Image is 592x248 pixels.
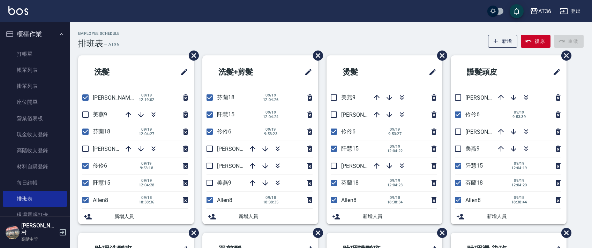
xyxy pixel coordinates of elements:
[387,200,403,204] span: 18:38:34
[488,35,518,48] button: 新增
[183,223,200,243] span: 刪除班表
[424,64,437,80] span: 修改班表的標題
[308,223,324,243] span: 刪除班表
[183,45,200,66] span: 刪除班表
[239,213,313,220] span: 新增人員
[511,110,527,115] span: 09/19
[3,94,67,110] a: 座位開單
[556,45,572,66] span: 刪除班表
[78,39,103,48] h3: 排班表
[217,94,234,101] span: 芬蘭18
[217,128,231,135] span: 伶伶6
[465,94,514,101] span: [PERSON_NAME]16
[93,179,110,186] span: 阡慧15
[341,128,355,135] span: 伶伶6
[139,132,155,136] span: 12:04:27
[3,78,67,94] a: 掛單列表
[327,209,442,224] div: 新增人員
[139,195,155,200] span: 09/18
[263,98,279,102] span: 12:04:26
[93,128,110,135] span: 芬蘭18
[432,223,448,243] span: 刪除班表
[217,179,231,186] span: 美燕9
[387,132,403,136] span: 9:53:27
[6,225,20,239] img: Person
[465,145,480,152] span: 美燕9
[217,197,232,203] span: Allen8
[510,4,524,18] button: save
[139,93,155,98] span: 09/19
[465,162,483,169] span: 阡慧15
[3,158,67,175] a: 材料自購登錄
[341,197,357,203] span: Allen8
[3,25,67,43] button: 櫃檯作業
[3,207,67,223] a: 現場電腦打卡
[332,60,396,85] h2: 燙髮
[93,94,141,101] span: [PERSON_NAME]16
[3,62,67,78] a: 帳單列表
[3,110,67,126] a: 營業儀表板
[93,111,107,118] span: 美燕9
[511,178,527,183] span: 09/19
[139,178,155,183] span: 09/19
[387,127,403,132] span: 09/19
[263,195,279,200] span: 09/18
[78,31,120,36] h2: Employee Schedule
[465,179,483,186] span: 芬蘭18
[387,183,403,187] span: 12:04:23
[521,35,550,48] button: 復原
[3,191,67,207] a: 排班表
[556,223,572,243] span: 刪除班表
[93,162,107,169] span: 伶伶6
[487,213,561,220] span: 新增人員
[176,64,188,80] span: 修改班表的標題
[263,127,278,132] span: 09/19
[451,209,567,224] div: 新增人員
[84,60,148,85] h2: 洗髮
[3,126,67,142] a: 現金收支登錄
[511,166,527,170] span: 12:04:19
[3,175,67,191] a: 每日結帳
[511,115,527,119] span: 9:53:39
[139,161,154,166] span: 09/19
[208,60,282,85] h2: 洗髮+剪髮
[548,64,561,80] span: 修改班表的標題
[538,7,551,16] div: AT36
[263,200,279,204] span: 18:38:35
[139,98,155,102] span: 12:19:02
[8,6,28,15] img: Logo
[78,209,194,224] div: 新增人員
[300,64,313,80] span: 修改班表的標題
[341,111,389,118] span: [PERSON_NAME]16
[139,166,154,170] span: 9:53:18
[139,183,155,187] span: 12:04:28
[139,127,155,132] span: 09/19
[387,149,403,153] span: 12:04:22
[139,200,155,204] span: 18:38:36
[308,45,324,66] span: 刪除班表
[465,111,480,118] span: 伶伶6
[217,111,234,118] span: 阡慧15
[93,197,108,203] span: Allen8
[21,222,57,236] h5: [PERSON_NAME]村
[114,213,188,220] span: 新增人員
[93,146,141,152] span: [PERSON_NAME]11
[263,93,279,98] span: 09/19
[103,41,119,48] h6: — AT36
[217,163,265,169] span: [PERSON_NAME]16
[263,115,279,119] span: 12:04:24
[363,213,437,220] span: 新增人員
[511,183,527,187] span: 12:04:20
[341,94,355,101] span: 美燕9
[263,110,279,115] span: 09/19
[21,236,57,242] p: 高階主管
[432,45,448,66] span: 刪除班表
[557,5,584,18] button: 登出
[387,195,403,200] span: 09/18
[511,195,527,200] span: 09/18
[341,163,389,169] span: [PERSON_NAME]11
[387,144,403,149] span: 09/19
[527,4,554,18] button: AT36
[465,197,481,203] span: Allen8
[341,145,359,152] span: 阡慧15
